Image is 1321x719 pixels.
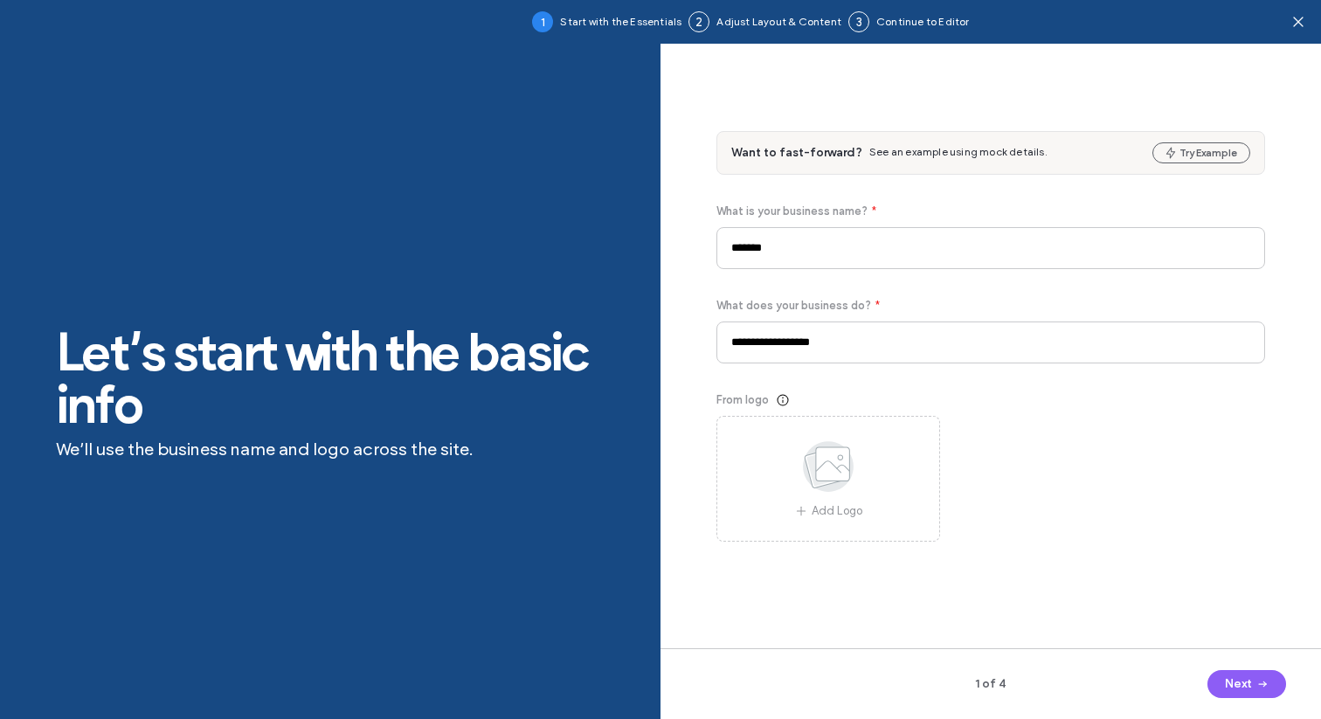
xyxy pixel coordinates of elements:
[56,326,605,431] span: Let’s start with the basic info
[848,11,869,32] div: 3
[903,675,1080,693] span: 1 of 4
[532,11,553,32] div: 1
[876,14,970,30] span: Continue to Editor
[869,145,1048,158] span: See an example using mock details.
[1207,670,1286,698] button: Next
[716,297,871,315] span: What does your business do?
[560,14,681,30] span: Start with the Essentials
[731,144,862,162] span: Want to fast-forward?
[688,11,709,32] div: 2
[716,203,868,220] span: What is your business name?
[716,14,841,30] span: Adjust Layout & Content
[812,502,863,520] span: Add Logo
[716,391,769,409] span: From logo
[1152,142,1250,163] button: Try Example
[56,438,605,460] span: We’ll use the business name and logo across the site.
